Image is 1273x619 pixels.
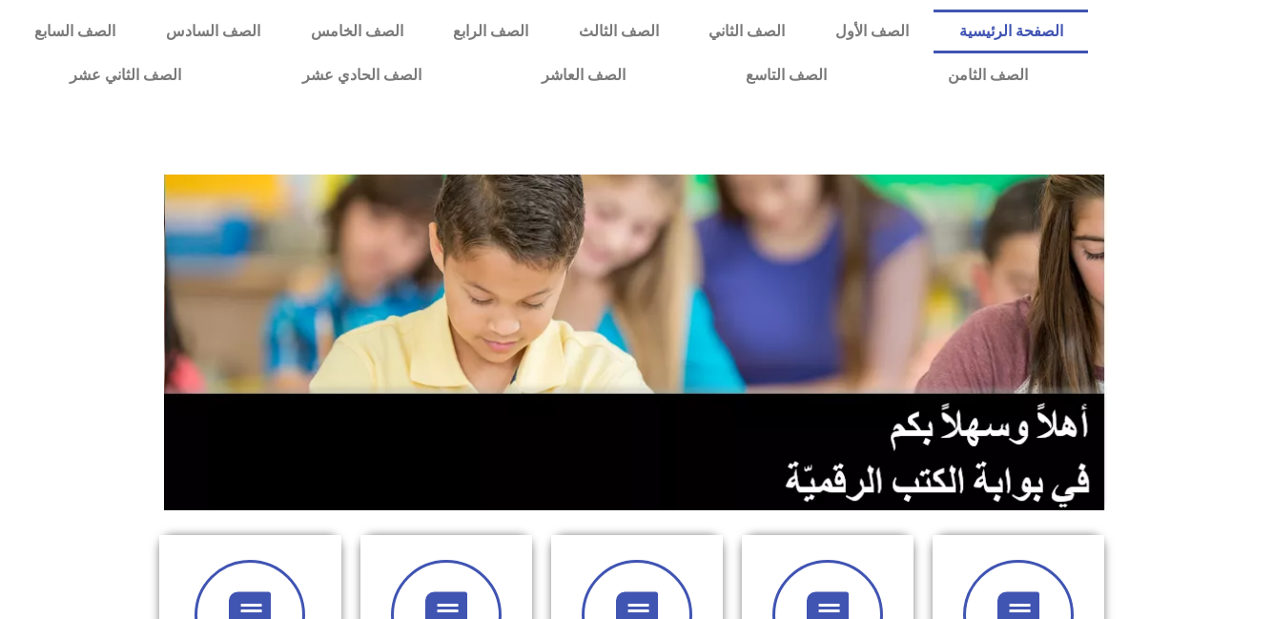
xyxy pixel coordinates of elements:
[141,10,286,53] a: الصف السادس
[686,53,887,97] a: الصف التاسع
[482,53,686,97] a: الصف العاشر
[887,53,1087,97] a: الصف الثامن
[934,10,1088,53] a: الصفحة الرئيسية
[10,10,141,53] a: الصف السابع
[428,10,554,53] a: الصف الرابع
[285,10,428,53] a: الصف الخامس
[811,10,934,53] a: الصف الأول
[241,53,481,97] a: الصف الحادي عشر
[553,10,684,53] a: الصف الثالث
[684,10,811,53] a: الصف الثاني
[10,53,241,97] a: الصف الثاني عشر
